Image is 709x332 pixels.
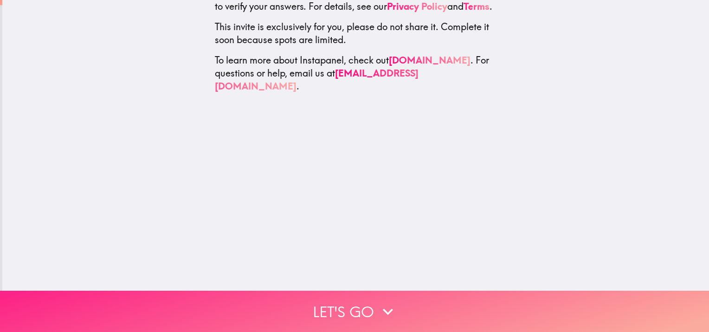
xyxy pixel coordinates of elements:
[215,20,497,46] p: This invite is exclusively for you, please do not share it. Complete it soon because spots are li...
[387,0,447,12] a: Privacy Policy
[464,0,490,12] a: Terms
[215,67,419,92] a: [EMAIL_ADDRESS][DOMAIN_NAME]
[389,54,471,66] a: [DOMAIN_NAME]
[215,54,497,93] p: To learn more about Instapanel, check out . For questions or help, email us at .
